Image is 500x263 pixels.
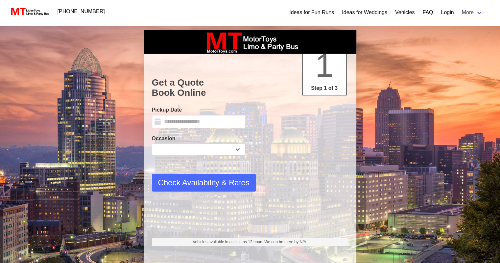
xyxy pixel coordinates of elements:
[152,135,245,143] label: Occasion
[305,84,344,92] p: Step 1 of 3
[458,6,487,19] a: More
[158,177,250,189] span: Check Availability & Rates
[315,47,334,84] span: 1
[54,5,109,18] a: [PHONE_NUMBER]
[201,30,299,54] img: box_logo_brand.jpeg
[395,9,415,16] a: Vehicles
[422,9,433,16] a: FAQ
[193,239,307,245] span: Vehicles available in as little as 12 hours.
[342,9,387,16] a: Ideas for Weddings
[152,174,256,192] button: Check Availability & Rates
[152,106,245,114] label: Pickup Date
[152,77,348,98] h1: Get a Quote Book Online
[289,9,334,16] a: Ideas for Fun Runs
[9,7,50,16] img: MotorToys Logo
[441,9,454,16] a: Login
[264,240,307,244] span: We can be there by N/A.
